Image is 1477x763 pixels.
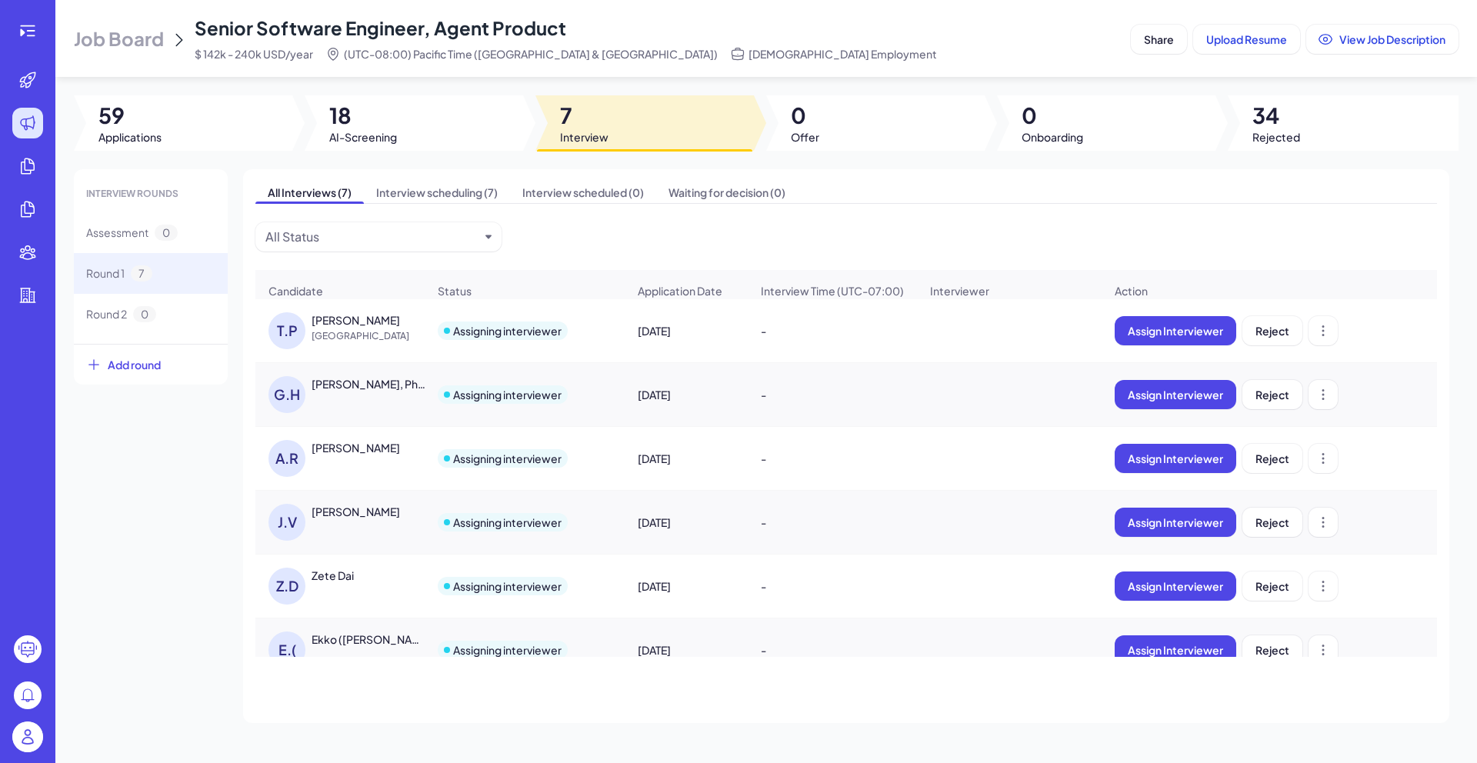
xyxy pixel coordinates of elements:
span: All Interviews (7) [255,182,364,203]
span: [GEOGRAPHIC_DATA] [312,328,427,344]
span: Applications [98,129,162,145]
button: Reject [1242,380,1302,409]
img: user_logo.png [12,721,43,752]
div: G.H [268,376,305,413]
span: Assessment [86,225,148,241]
div: Tejas Prakash Bobhate [312,312,400,328]
div: Assigning interviewer [453,515,562,530]
span: Rejected [1252,129,1300,145]
div: All Status [265,228,319,246]
span: Status [438,283,472,298]
span: 0 [791,102,819,129]
span: Job Board [74,26,164,51]
span: Offer [791,129,819,145]
span: Interviewer [930,283,989,298]
span: AI-Screening [329,129,397,145]
div: Assigning interviewer [453,323,562,338]
button: Reject [1242,508,1302,537]
button: Assign Interviewer [1115,635,1236,665]
span: Onboarding [1022,129,1083,145]
div: - [749,565,916,608]
span: 0 [1022,102,1083,129]
span: Reject [1255,515,1289,529]
button: Reject [1242,444,1302,473]
span: Add round [108,357,161,372]
span: Interview scheduled (0) [510,182,656,203]
span: Interview Time (UTC-07:00) [761,283,904,298]
button: Assign Interviewer [1115,571,1236,601]
span: Application Date [638,283,722,298]
span: Waiting for decision (0) [656,182,798,203]
div: - [749,628,916,671]
div: E.( [268,631,305,668]
span: Reject [1255,643,1289,657]
span: Assign Interviewer [1128,324,1223,338]
span: 0 [155,225,178,241]
button: Upload Resume [1193,25,1300,54]
span: Reject [1255,324,1289,338]
div: Zete Dai [312,568,354,583]
span: 59 [98,102,162,129]
div: - [749,309,916,352]
div: Assigning interviewer [453,451,562,466]
div: Ekko (Sihan) Lin [312,631,425,647]
span: Interview [560,129,608,145]
button: Share [1131,25,1187,54]
span: 34 [1252,102,1300,129]
div: Z.D [268,568,305,605]
div: George Hu, Ph.D. [312,376,425,391]
button: Reject [1242,571,1302,601]
span: Interview scheduling (7) [364,182,510,203]
span: Reject [1255,388,1289,401]
div: [DATE] [625,373,747,416]
div: Assigning interviewer [453,387,562,402]
div: [DATE] [625,437,747,480]
span: Candidate [268,283,323,298]
div: - [749,501,916,544]
span: Action [1115,283,1148,298]
button: Reject [1242,316,1302,345]
span: Senior Software Engineer, Agent Product [195,16,566,39]
button: Assign Interviewer [1115,444,1236,473]
div: - [749,437,916,480]
div: Assigning interviewer [453,578,562,594]
span: 7 [131,265,152,282]
button: Assign Interviewer [1115,316,1236,345]
span: 7 [560,102,608,129]
div: J.V [268,504,305,541]
span: View Job Description [1339,32,1445,46]
button: Reject [1242,635,1302,665]
span: Share [1144,32,1174,46]
span: Assign Interviewer [1128,451,1223,465]
span: (UTC-08:00) Pacific Time ([GEOGRAPHIC_DATA] & [GEOGRAPHIC_DATA]) [344,46,718,62]
span: Round 1 [86,265,125,282]
div: [DATE] [625,565,747,608]
span: 0 [133,306,156,322]
div: - [749,373,916,416]
div: Abrar Rahman [312,440,400,455]
span: $ 142k - 240k USD/year [195,46,313,62]
button: Assign Interviewer [1115,380,1236,409]
span: Reject [1255,451,1289,465]
div: Jonathan Vieyra [312,504,400,519]
span: 18 [329,102,397,129]
span: Assign Interviewer [1128,643,1223,657]
button: Add round [74,344,228,385]
span: Reject [1255,579,1289,593]
button: View Job Description [1306,25,1459,54]
span: [DEMOGRAPHIC_DATA] Employment [749,46,937,62]
span: Assign Interviewer [1128,388,1223,401]
span: Assign Interviewer [1128,515,1223,529]
div: [DATE] [625,501,747,544]
button: Assign Interviewer [1115,508,1236,537]
button: All Status [265,228,479,246]
div: [DATE] [625,309,747,352]
div: Assigning interviewer [453,642,562,658]
span: Upload Resume [1206,32,1287,46]
div: T.P [268,312,305,349]
div: A.R [268,440,305,477]
span: Round 2 [86,306,127,322]
div: [DATE] [625,628,747,671]
span: Assign Interviewer [1128,579,1223,593]
div: INTERVIEW ROUNDS [74,175,228,212]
